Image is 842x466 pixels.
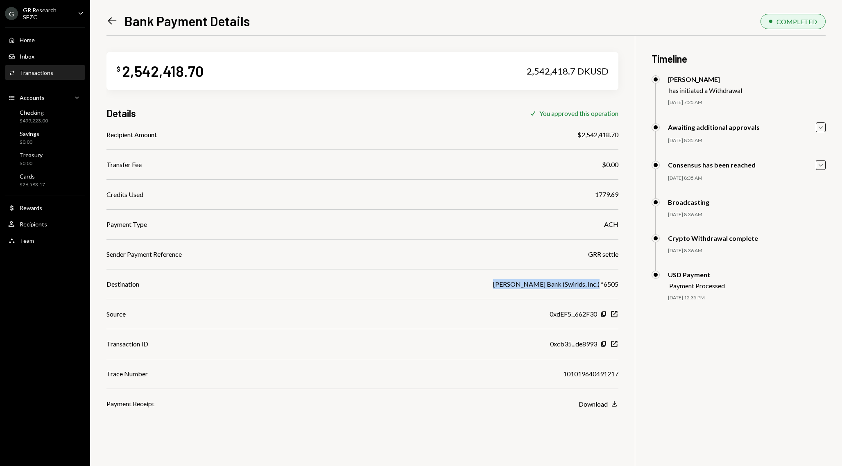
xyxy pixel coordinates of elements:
div: has initiated a Withdrawal [669,86,742,94]
a: Cards$26,583.17 [5,170,85,190]
div: Savings [20,130,39,137]
div: [PERSON_NAME] Bank (Swirlds, Inc.) *6505 [493,279,618,289]
div: Consensus has been reached [668,161,756,169]
div: Home [20,36,35,43]
div: Payment Receipt [106,399,154,409]
div: GR Research SEZC [23,7,71,20]
div: Cards [20,173,45,180]
div: Accounts [20,94,45,101]
a: Transactions [5,65,85,80]
div: $0.00 [602,160,618,170]
div: Payment Type [106,219,147,229]
div: [DATE] 8:35 AM [668,175,826,182]
a: Savings$0.00 [5,128,85,147]
div: [DATE] 8:36 AM [668,247,826,254]
div: $0.00 [20,139,39,146]
div: ACH [604,219,618,229]
div: Inbox [20,53,34,60]
div: Sender Payment Reference [106,249,182,259]
div: Trace Number [106,369,148,379]
div: $ [116,65,120,73]
h3: Timeline [652,52,826,66]
div: [PERSON_NAME] [668,75,742,83]
a: Checking$499,223.00 [5,106,85,126]
h3: Details [106,106,136,120]
div: 101019640491217 [563,369,618,379]
div: Checking [20,109,48,116]
div: $499,223.00 [20,118,48,124]
div: Destination [106,279,139,289]
a: Treasury$0.00 [5,149,85,169]
div: Team [20,237,34,244]
div: [DATE] 12:35 PM [668,294,826,301]
div: [DATE] 7:25 AM [668,99,826,106]
div: Treasury [20,152,43,158]
div: Crypto Withdrawal complete [668,234,758,242]
div: Source [106,309,126,319]
div: 0xdEF5...662F30 [550,309,597,319]
div: Recipient Amount [106,130,157,140]
div: USD Payment [668,271,725,278]
div: Rewards [20,204,42,211]
a: Home [5,32,85,47]
div: Transfer Fee [106,160,142,170]
a: Recipients [5,217,85,231]
div: Awaiting additional approvals [668,123,760,131]
div: Broadcasting [668,198,709,206]
a: Inbox [5,49,85,63]
div: COMPLETED [776,18,817,25]
div: $0.00 [20,160,43,167]
div: Payment Processed [669,282,725,290]
div: 2,542,418.70 [122,62,204,80]
div: [DATE] 8:36 AM [668,211,826,218]
h1: Bank Payment Details [124,13,250,29]
div: Transaction ID [106,339,148,349]
div: 2,542,418.7 DKUSD [527,66,609,77]
div: Credits Used [106,190,143,199]
a: Accounts [5,90,85,105]
div: You approved this operation [539,109,618,117]
div: Download [579,400,608,408]
div: Recipients [20,221,47,228]
div: GRR settle [588,249,618,259]
div: $2,542,418.70 [577,130,618,140]
a: Rewards [5,200,85,215]
div: Transactions [20,69,53,76]
div: 1779.69 [595,190,618,199]
div: [DATE] 8:35 AM [668,137,826,144]
button: Download [579,400,618,409]
div: G [5,7,18,20]
div: $26,583.17 [20,181,45,188]
div: 0xcb35...de8993 [550,339,597,349]
a: Team [5,233,85,248]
